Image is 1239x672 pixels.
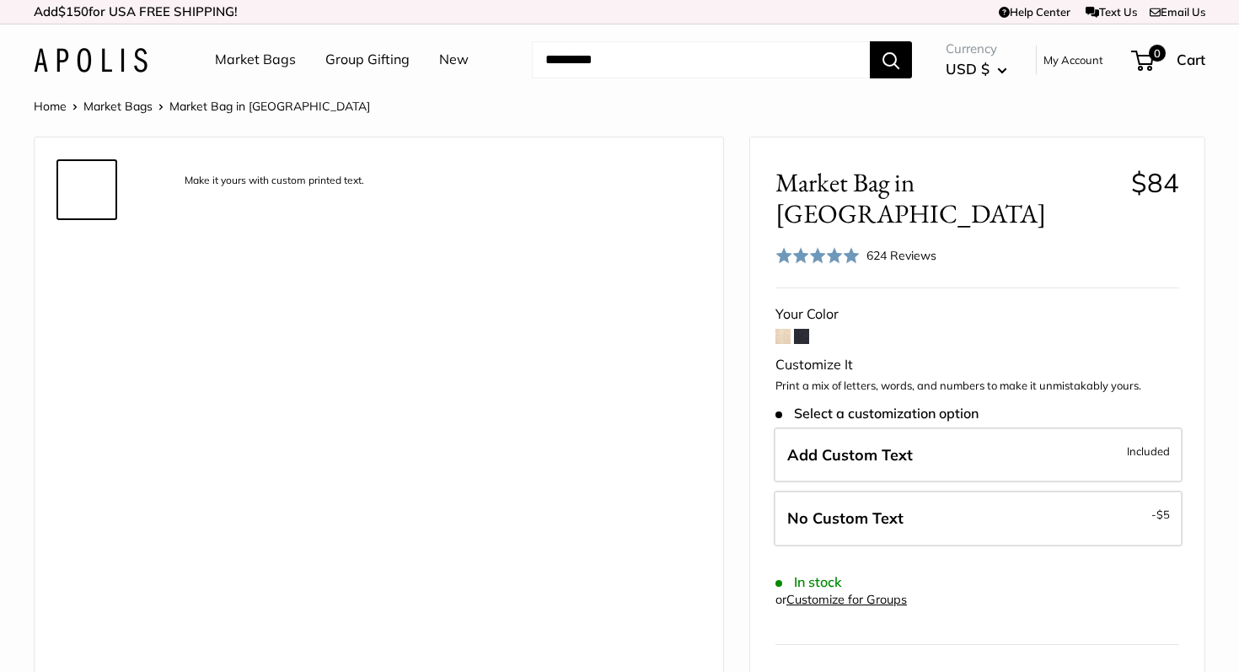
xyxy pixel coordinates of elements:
a: 0 Cart [1133,46,1205,73]
button: USD $ [946,56,1007,83]
span: 0 [1149,45,1166,62]
div: Customize It [775,352,1179,378]
a: Group Gifting [325,47,410,73]
span: Included [1127,441,1170,461]
span: Add Custom Text [787,445,913,465]
label: Add Custom Text [774,427,1183,483]
span: Currency [946,37,1007,61]
img: Apolis [34,48,147,73]
a: description_Make it yours with custom printed text. [56,159,117,220]
span: No Custom Text [787,508,904,528]
span: Market Bag in [GEOGRAPHIC_DATA] [169,99,370,114]
span: Select a customization option [775,406,979,422]
span: 624 Reviews [866,248,936,263]
a: My Account [1043,50,1103,70]
a: Market Bag in Field Green [56,429,117,490]
a: Customize for Groups [786,592,907,607]
span: Cart [1177,51,1205,68]
label: Leave Blank [774,491,1183,546]
div: or [775,589,907,611]
p: Print a mix of letters, words, and numbers to make it unmistakably yours. [775,378,1179,395]
div: Make it yours with custom printed text. [176,169,373,192]
input: Search... [532,41,870,78]
a: description_Inner pocket good for daily drivers. [56,564,117,625]
a: Market Bags [83,99,153,114]
span: In stock [775,574,842,590]
a: description_Take it anywhere with easy-grip handles. [56,362,117,422]
a: Market Bag in Field Green [56,294,117,355]
a: description_Spacious inner area with room for everything. Plus water-resistant lining. [56,497,117,557]
a: Text Us [1086,5,1137,19]
a: Help Center [999,5,1070,19]
div: Your Color [775,302,1179,327]
span: USD $ [946,60,990,78]
a: New [439,47,469,73]
a: Home [34,99,67,114]
span: $84 [1131,166,1179,199]
button: Search [870,41,912,78]
span: Market Bag in [GEOGRAPHIC_DATA] [775,167,1118,229]
span: - [1151,504,1170,524]
span: $150 [58,3,88,19]
span: $5 [1156,508,1170,521]
a: Market Bag in Field Green [56,227,117,288]
nav: Breadcrumb [34,95,370,117]
a: Email Us [1150,5,1205,19]
a: Market Bags [215,47,296,73]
